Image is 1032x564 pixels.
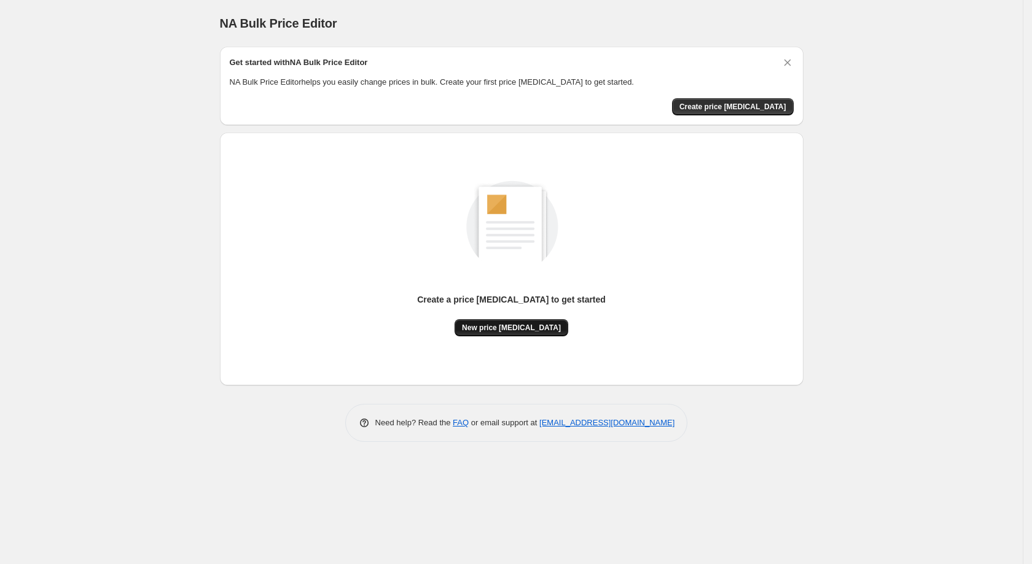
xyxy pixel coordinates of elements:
a: FAQ [453,418,469,427]
p: Create a price [MEDICAL_DATA] to get started [417,293,606,306]
span: Need help? Read the [375,418,453,427]
button: Dismiss card [781,56,794,69]
a: [EMAIL_ADDRESS][DOMAIN_NAME] [539,418,674,427]
span: Create price [MEDICAL_DATA] [679,102,786,112]
p: NA Bulk Price Editor helps you easily change prices in bulk. Create your first price [MEDICAL_DAT... [230,76,794,88]
span: New price [MEDICAL_DATA] [462,323,561,333]
span: or email support at [469,418,539,427]
h2: Get started with NA Bulk Price Editor [230,56,368,69]
button: New price [MEDICAL_DATA] [455,319,568,336]
span: NA Bulk Price Editor [220,17,337,30]
button: Create price change job [672,98,794,115]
